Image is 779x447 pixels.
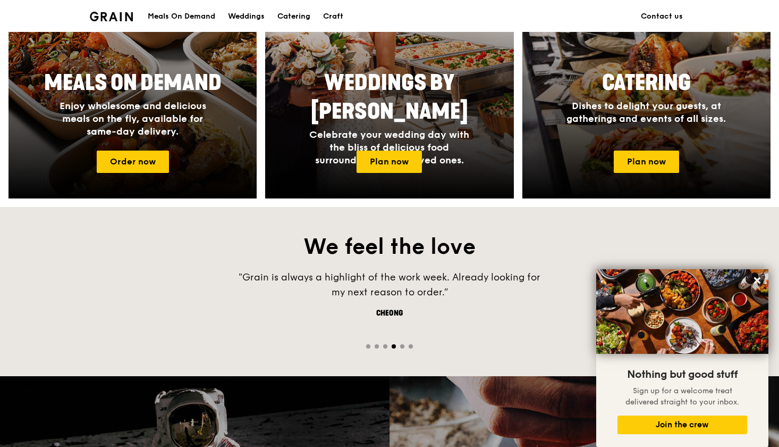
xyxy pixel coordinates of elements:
img: Grain [90,12,133,21]
span: Catering [602,70,691,96]
div: "Grain is always a highlight of the work week. Already looking for my next reason to order.” [230,270,549,300]
a: Weddings [222,1,271,32]
span: Go to slide 1 [366,344,370,349]
div: Weddings [228,1,265,32]
a: Plan now [357,151,422,173]
span: Meals On Demand [44,70,222,96]
span: Go to slide 2 [375,344,379,349]
div: Cheong [230,308,549,319]
img: DSC07876-Edit02-Large.jpeg [596,269,768,354]
span: Go to slide 6 [409,344,413,349]
span: Weddings by [PERSON_NAME] [311,70,468,125]
span: Nothing but good stuff [627,368,738,381]
button: Join the crew [617,416,747,434]
a: Plan now [614,151,679,173]
span: Dishes to delight your guests, at gatherings and events of all sizes. [566,100,726,125]
a: Craft [317,1,350,32]
span: Celebrate your wedding day with the bliss of delicious food surrounded by your loved ones. [309,129,469,166]
div: Catering [277,1,310,32]
span: Sign up for a welcome treat delivered straight to your inbox. [625,386,739,407]
button: Close [749,272,766,289]
div: Craft [323,1,343,32]
span: Go to slide 3 [383,344,387,349]
div: Meals On Demand [148,1,215,32]
span: Go to slide 4 [392,344,396,349]
a: Contact us [634,1,689,32]
a: Order now [97,151,169,173]
span: Enjoy wholesome and delicious meals on the fly, available for same-day delivery. [60,100,206,137]
a: Catering [271,1,317,32]
span: Go to slide 5 [400,344,404,349]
